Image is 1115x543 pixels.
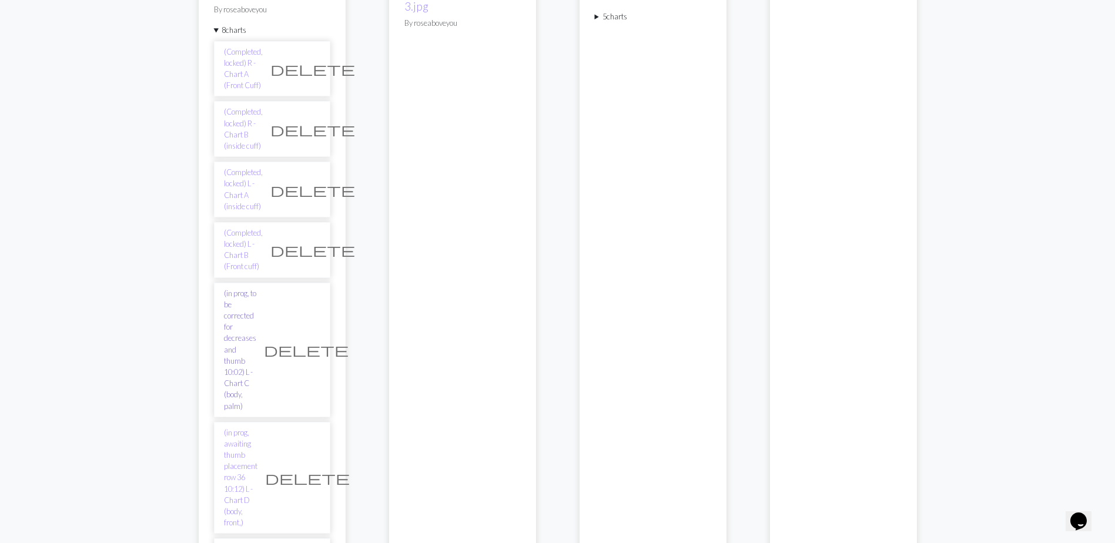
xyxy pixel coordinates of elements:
[263,239,363,261] button: Delete chart
[595,11,711,22] summary: 5charts
[224,46,263,92] a: (Completed, locked) R - Chart A (Front Cuff)
[270,121,355,138] span: delete
[263,179,363,201] button: Delete chart
[224,227,263,273] a: (Completed, locked) L - Chart B (Front cuff)
[263,118,363,140] button: Delete chart
[224,167,263,212] a: (Completed, locked) L - Chart A (inside cuff)
[1066,496,1103,531] iframe: chat widget
[270,242,355,258] span: delete
[270,61,355,77] span: delete
[263,58,363,80] button: Delete chart
[214,25,330,36] summary: 8charts
[214,4,330,15] p: By roseaboveyou
[256,338,356,361] button: Delete chart
[264,341,349,358] span: delete
[257,467,357,489] button: Delete chart
[224,106,263,152] a: (Completed, locked) R - Chart B (inside cuff)
[270,182,355,198] span: delete
[404,18,521,29] p: By roseaboveyou
[224,427,257,529] a: (in prog, awaiting thumb placement row 36 10:12) L - Chart D (body, front,)
[265,470,350,486] span: delete
[224,288,256,412] a: (in prog, to be corrected for decreases and thumb 10:02) L - Chart C (body, palm)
